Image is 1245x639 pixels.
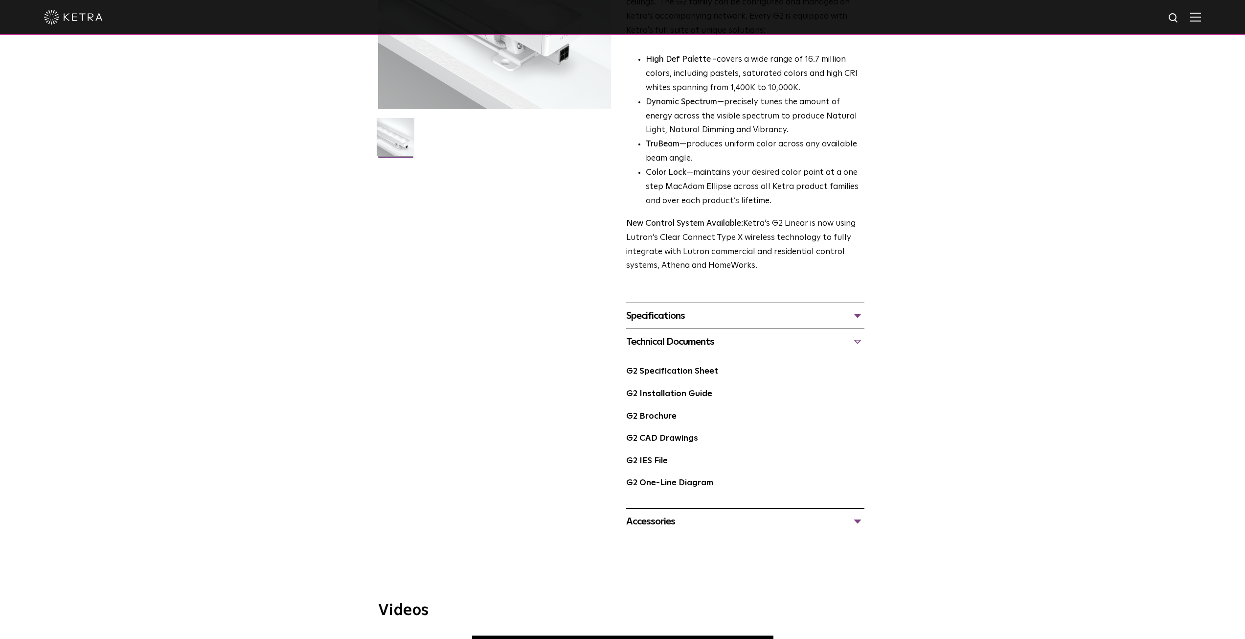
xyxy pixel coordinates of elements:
[626,390,712,398] a: G2 Installation Guide
[378,603,867,618] h3: Videos
[44,10,103,24] img: ketra-logo-2019-white
[626,308,864,324] div: Specifications
[646,138,864,166] li: —produces uniform color across any available beam angle.
[646,95,864,138] li: —precisely tunes the amount of energy across the visible spectrum to produce Natural Light, Natur...
[377,118,414,163] img: G2-Linear-2021-Web-Square
[626,457,668,465] a: G2 IES File
[646,166,864,209] li: —maintains your desired color point at a one step MacAdam Ellipse across all Ketra product famili...
[1168,12,1180,24] img: search icon
[646,53,864,95] p: covers a wide range of 16.7 million colors, including pastels, saturated colors and high CRI whit...
[626,219,743,228] strong: New Control System Available:
[626,434,698,443] a: G2 CAD Drawings
[1190,12,1201,22] img: Hamburger%20Nav.svg
[626,514,864,529] div: Accessories
[646,55,717,64] strong: High Def Palette -
[626,479,713,487] a: G2 One-Line Diagram
[646,140,679,148] strong: TruBeam
[626,367,718,376] a: G2 Specification Sheet
[626,334,864,350] div: Technical Documents
[646,98,717,106] strong: Dynamic Spectrum
[646,168,686,177] strong: Color Lock
[626,217,864,274] p: Ketra’s G2 Linear is now using Lutron’s Clear Connect Type X wireless technology to fully integra...
[626,412,677,421] a: G2 Brochure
